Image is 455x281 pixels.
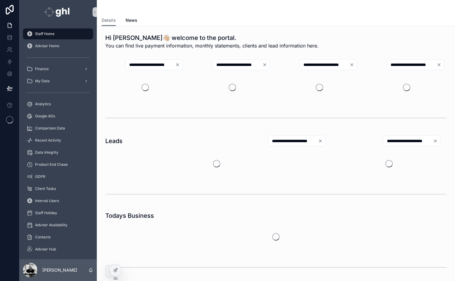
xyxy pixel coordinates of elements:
[23,220,93,230] a: Adviser Availability
[105,211,154,220] h1: Todays Business
[126,15,137,27] a: News
[35,247,56,252] span: Adviser Hub
[433,139,440,143] button: Clear
[437,62,444,67] button: Clear
[23,159,93,170] a: Product End Chase
[35,102,51,106] span: Analytics
[35,259,62,264] span: Meet The Team
[35,67,49,71] span: Finance
[23,64,93,74] a: Finance
[35,162,68,167] span: Product End Chase
[105,42,319,49] span: You can find live payment information, monthly statements, clients and lead information here.
[35,138,61,143] span: Recent Activity
[102,15,116,26] a: Details
[23,207,93,218] a: Staff Holiday
[35,198,59,203] span: Internal Users
[23,99,93,109] a: Analytics
[35,235,51,240] span: Contacts
[23,147,93,158] a: Data Integrity
[23,183,93,194] a: Client Tasks
[23,123,93,134] a: Comparison Data
[23,244,93,255] a: Adviser Hub
[23,195,93,206] a: Internal Users
[23,171,93,182] a: GDPR
[35,31,54,36] span: Staff Home
[42,267,77,273] p: [PERSON_NAME]
[35,126,65,131] span: Comparison Data
[35,150,58,155] span: Data Integrity
[105,34,319,42] h1: Hi [PERSON_NAME]👋🏼 welcome to the portal.
[35,44,59,48] span: Adviser Home
[349,62,357,67] button: Clear
[35,114,55,119] span: Google ADs
[262,62,270,67] button: Clear
[35,174,45,179] span: GDPR
[19,24,97,259] div: scrollable content
[35,186,56,191] span: Client Tasks
[35,211,57,215] span: Staff Holiday
[35,223,67,227] span: Adviser Availability
[23,76,93,87] a: My Data
[23,232,93,243] a: Contacts
[35,79,50,83] span: My Data
[126,17,137,23] span: News
[105,137,123,145] h1: Leads
[23,41,93,51] a: Adviser Home
[102,17,116,23] span: Details
[23,256,93,267] a: Meet The Team
[318,139,325,143] button: Clear
[23,111,93,122] a: Google ADs
[23,28,93,39] a: Staff Home
[44,7,71,17] img: App logo
[23,135,93,146] a: Recent Activity
[175,62,182,67] button: Clear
